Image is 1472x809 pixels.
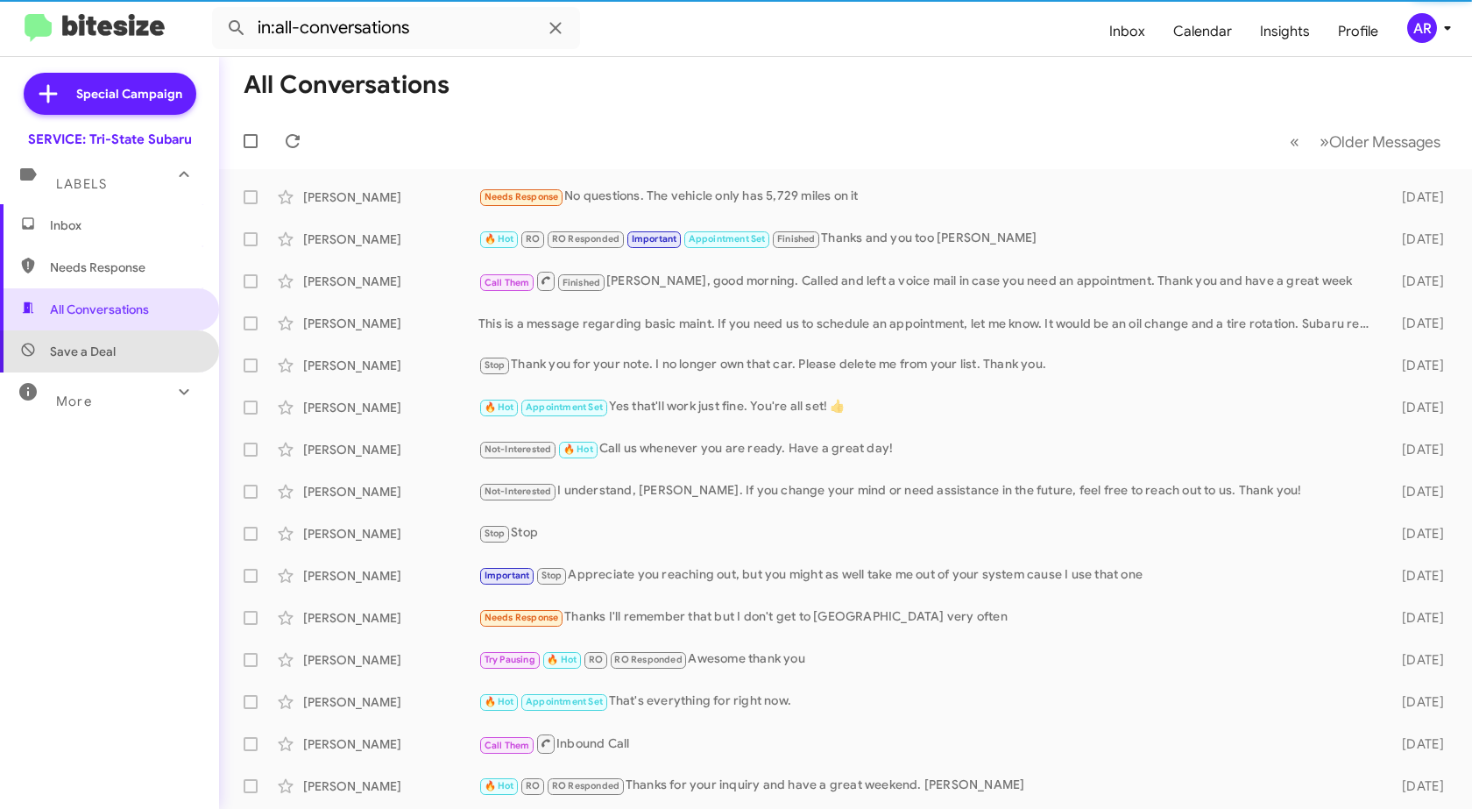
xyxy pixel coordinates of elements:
span: Finished [563,277,601,288]
span: Appointment Set [526,696,603,707]
span: Stop [485,359,506,371]
span: Stop [541,570,563,581]
span: Inbox [50,216,199,234]
div: [DATE] [1377,735,1458,753]
div: [DATE] [1377,483,1458,500]
span: » [1320,131,1329,153]
div: [DATE] [1377,399,1458,416]
span: Stop [485,528,506,539]
button: Previous [1279,124,1310,160]
div: Appreciate you reaching out, but you might as well take me out of your system cause I use that one [478,565,1377,585]
span: Finished [777,233,816,245]
span: Needs Response [50,259,199,276]
div: [PERSON_NAME] [303,609,478,627]
div: [PERSON_NAME] [303,777,478,795]
div: That's everything for right now. [478,692,1377,712]
span: 🔥 Hot [485,780,514,791]
span: 🔥 Hot [547,654,577,665]
span: RO Responded [552,233,619,245]
span: 🔥 Hot [485,696,514,707]
span: Call Them [485,740,530,751]
span: RO [526,233,540,245]
div: I understand, [PERSON_NAME]. If you change your mind or need assistance in the future, feel free ... [478,481,1377,501]
span: RO [526,780,540,791]
div: [DATE] [1377,441,1458,458]
span: Save a Deal [50,343,116,360]
span: 🔥 Hot [563,444,593,455]
div: [PERSON_NAME] [303,567,478,585]
span: RO Responded [552,780,619,791]
span: Appointment Set [526,401,603,413]
a: Calendar [1159,6,1246,57]
span: Call Them [485,277,530,288]
div: [DATE] [1377,609,1458,627]
div: [PERSON_NAME] [303,399,478,416]
a: Special Campaign [24,73,196,115]
div: Stop [478,523,1377,543]
button: AR [1392,13,1453,43]
input: Search [212,7,580,49]
div: [DATE] [1377,525,1458,543]
span: Needs Response [485,191,559,202]
a: Inbox [1095,6,1159,57]
span: Important [485,570,530,581]
div: [DATE] [1377,567,1458,585]
span: Older Messages [1329,132,1440,152]
div: [PERSON_NAME] [303,357,478,374]
div: [PERSON_NAME], good morning. Called and left a voice mail in case you need an appointment. Thank ... [478,270,1377,292]
a: Insights [1246,6,1324,57]
div: [PERSON_NAME] [303,188,478,206]
nav: Page navigation example [1280,124,1451,160]
span: 🔥 Hot [485,401,514,413]
span: « [1290,131,1299,153]
div: SERVICE: Tri-State Subaru [28,131,192,148]
div: [PERSON_NAME] [303,693,478,711]
div: No questions. The vehicle only has 5,729 miles on it [478,187,1377,207]
div: Thanks I'll remember that but I don't get to [GEOGRAPHIC_DATA] very often [478,607,1377,628]
span: Not-Interested [485,486,552,497]
div: Thanks for your inquiry and have a great weekend. [PERSON_NAME] [478,776,1377,796]
div: [DATE] [1377,315,1458,332]
div: [DATE] [1377,231,1458,248]
span: More [56,394,92,409]
div: [PERSON_NAME] [303,273,478,290]
div: [DATE] [1377,188,1458,206]
a: Profile [1324,6,1392,57]
div: [PERSON_NAME] [303,441,478,458]
div: Thanks and you too [PERSON_NAME] [478,229,1377,249]
span: RO [589,654,603,665]
div: [DATE] [1377,777,1458,795]
div: Inbound Call [478,733,1377,755]
div: AR [1407,13,1437,43]
div: [PERSON_NAME] [303,231,478,248]
div: [DATE] [1377,273,1458,290]
div: [PERSON_NAME] [303,315,478,332]
span: Not-Interested [485,444,552,455]
span: Special Campaign [76,85,182,103]
div: Yes that'll work just fine. You're all set! 👍 [478,397,1377,417]
div: [PERSON_NAME] [303,651,478,669]
div: [DATE] [1377,357,1458,374]
span: Labels [56,176,107,192]
div: [PERSON_NAME] [303,735,478,753]
button: Next [1309,124,1451,160]
span: Try Pausing [485,654,535,665]
h1: All Conversations [244,71,449,99]
span: RO Responded [614,654,682,665]
span: Appointment Set [689,233,766,245]
div: [DATE] [1377,693,1458,711]
div: Awesome thank you [478,649,1377,670]
span: 🔥 Hot [485,233,514,245]
div: [PERSON_NAME] [303,525,478,543]
span: Needs Response [485,612,559,623]
span: All Conversations [50,301,149,318]
div: [DATE] [1377,651,1458,669]
div: Thank you for your note. I no longer own that car. Please delete me from your list. Thank you. [478,355,1377,375]
div: This is a message regarding basic maint. If you need us to schedule an appointment, let me know. ... [478,315,1377,332]
div: Call us whenever you are ready. Have a great day! [478,439,1377,459]
div: [PERSON_NAME] [303,483,478,500]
